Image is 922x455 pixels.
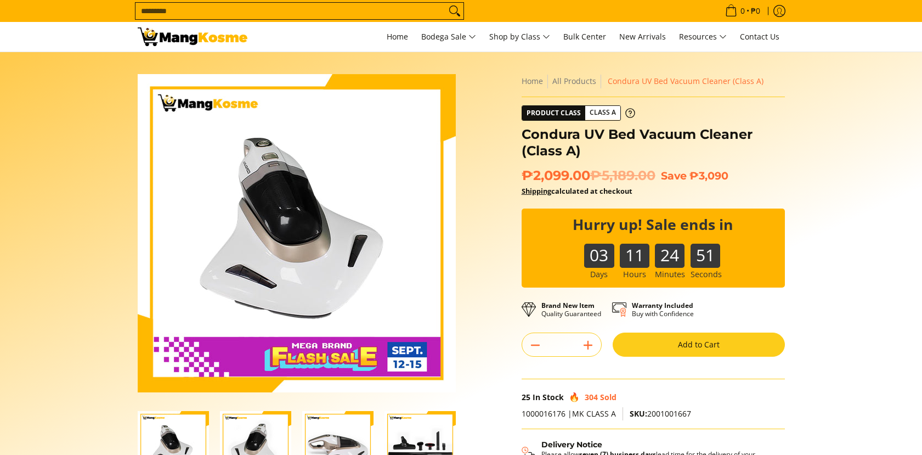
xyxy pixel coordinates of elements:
span: Condura UV Bed Vacuum Cleaner (Class A) [608,76,763,86]
a: Product Class Class A [522,105,635,121]
a: Bodega Sale [416,22,482,52]
span: Save [661,169,687,182]
span: Resources [679,30,727,44]
a: Resources [674,22,732,52]
a: New Arrivals [614,22,671,52]
p: Buy with Confidence [632,301,694,318]
strong: Brand New Item [541,301,595,310]
span: ₱0 [749,7,762,15]
a: Shipping [522,186,551,196]
span: SKU: [630,408,647,419]
span: In Stock [533,392,564,402]
strong: calculated at checkout [522,186,632,196]
button: Add [575,336,601,354]
b: 03 [584,244,614,256]
a: Contact Us [734,22,785,52]
span: 0 [739,7,746,15]
span: New Arrivals [619,31,666,42]
span: Contact Us [740,31,779,42]
a: Home [381,22,414,52]
span: 304 [585,392,598,402]
img: Condura UV Bed Vacuum Cleaner - Pamasko Sale l Mang Kosme [138,27,247,46]
span: Home [387,31,408,42]
button: Search [446,3,463,19]
span: Shop by Class [489,30,550,44]
p: Quality Guaranteed [541,301,601,318]
span: Sold [600,392,616,402]
a: Home [522,76,543,86]
strong: Delivery Notice [541,440,602,450]
a: All Products [552,76,596,86]
span: 1000016176 |MK CLASS A [522,408,616,419]
a: Bulk Center [558,22,612,52]
button: Subtract [522,336,548,354]
strong: Warranty Included [632,301,693,310]
button: Add to Cart [613,333,785,357]
span: 25 [522,392,530,402]
b: 24 [655,244,685,256]
span: ₱2,099.00 [522,167,655,184]
span: Bulk Center [563,31,606,42]
a: Shop by Class [484,22,556,52]
span: 2001001667 [630,408,691,419]
span: Product Class [522,106,585,120]
h1: Condura UV Bed Vacuum Cleaner (Class A) [522,126,785,159]
span: • [722,5,763,17]
b: 51 [691,244,720,256]
del: ₱5,189.00 [590,167,655,184]
span: Class A [585,106,620,120]
nav: Main Menu [258,22,785,52]
span: ₱3,090 [689,169,728,182]
b: 11 [620,244,649,256]
nav: Breadcrumbs [522,74,785,88]
span: Bodega Sale [421,30,476,44]
img: Condura UV Bed Vacuum Cleaner (Class A) [138,74,456,392]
